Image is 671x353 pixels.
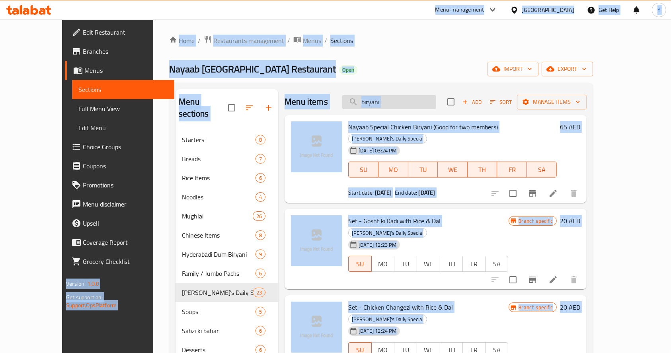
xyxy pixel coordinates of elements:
input: search [342,95,436,109]
span: Menus [84,66,168,75]
a: Restaurants management [204,35,284,46]
span: Sections [78,85,168,94]
button: TU [394,256,417,272]
span: Coverage Report [83,238,168,247]
button: delete [564,184,583,203]
span: Version: [66,279,86,289]
div: items [256,307,265,316]
div: Sabzi ki bahar6 [176,321,278,340]
span: 4 [256,193,265,201]
div: Family / Jumbo Packs [182,269,256,278]
span: Branch specific [515,217,556,225]
button: SA [527,162,557,177]
button: TU [408,162,438,177]
span: export [548,64,587,74]
span: 8 [256,232,265,239]
div: items [256,192,265,202]
span: MO [382,164,405,176]
span: Sabzi ki bahar [182,326,256,335]
div: Breads7 [176,149,278,168]
a: Promotions [65,176,174,195]
span: Start date: [348,187,374,198]
a: Branches [65,42,174,61]
a: Full Menu View [72,99,174,118]
span: 6 [256,270,265,277]
span: Hyderabadi Dum Biryani [182,250,256,259]
div: Soups [182,307,256,316]
span: 8 [256,136,265,144]
span: Coupons [83,161,168,171]
a: Coverage Report [65,233,174,252]
span: Mughlai [182,211,253,221]
span: Add item [459,96,485,108]
div: items [256,154,265,164]
button: Add [459,96,485,108]
button: Add section [259,98,278,117]
div: Starters [182,135,256,144]
span: Nayaab Special Chicken Biryani (Good for two members) [348,121,498,133]
span: TH [443,258,460,270]
button: Manage items [517,95,587,109]
a: Edit menu item [548,189,558,198]
span: [DATE] 12:23 PM [355,241,400,249]
span: Menu disclaimer [83,199,168,209]
span: WE [420,258,437,270]
span: Select all sections [223,99,240,116]
button: Branch-specific-item [523,270,542,289]
span: Promotions [83,180,168,190]
span: WE [441,164,464,176]
div: Soups5 [176,302,278,321]
button: WE [417,256,440,272]
span: SU [352,164,375,176]
span: Sort [490,98,512,107]
span: SA [530,164,554,176]
span: 6 [256,174,265,182]
span: 1.0.0 [87,279,99,289]
button: Sort [488,96,514,108]
span: 7 [256,155,265,163]
span: Nayaab [GEOGRAPHIC_DATA] Restaurant [169,60,336,78]
button: FR [462,256,486,272]
button: TH [440,256,463,272]
button: FR [497,162,527,177]
div: Starters8 [176,130,278,149]
button: SU [348,162,378,177]
span: Branches [83,47,168,56]
h6: 20 AED [560,215,580,226]
a: Choice Groups [65,137,174,156]
span: Select section [443,94,459,110]
span: 5 [256,308,265,316]
button: SA [485,256,508,272]
img: Set - Gosht ki Kadi with Rice & Dal [291,215,342,266]
div: items [256,250,265,259]
li: / [287,36,290,45]
span: Rice Items [182,173,256,183]
span: Sort sections [240,98,259,117]
div: items [256,230,265,240]
span: Manage items [523,97,580,107]
span: MO [375,258,391,270]
span: Select to update [505,271,521,288]
span: [PERSON_NAME]'s Daily Special [349,134,427,143]
div: Rice Items6 [176,168,278,187]
button: import [488,62,538,76]
li: / [198,36,201,45]
span: Full Menu View [78,104,168,113]
span: 23 [253,289,265,296]
a: Menus [293,35,321,46]
span: TU [412,164,435,176]
button: WE [438,162,468,177]
div: [PERSON_NAME]'s Daily Special23 [176,283,278,302]
h2: Menu items [285,96,328,108]
button: SU [348,256,371,272]
span: 26 [253,213,265,220]
span: Set - Gosht ki Kadi with Rice & Dal [348,215,441,227]
button: MO [378,162,408,177]
a: Edit menu item [548,275,558,285]
span: FR [466,258,482,270]
div: Open [339,65,357,75]
span: [PERSON_NAME]'s Daily Special [349,315,427,324]
span: TU [398,258,414,270]
img: Nayaab Special Chicken Biryani (Good for two members) [291,121,342,172]
span: Grocery Checklist [83,257,168,266]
